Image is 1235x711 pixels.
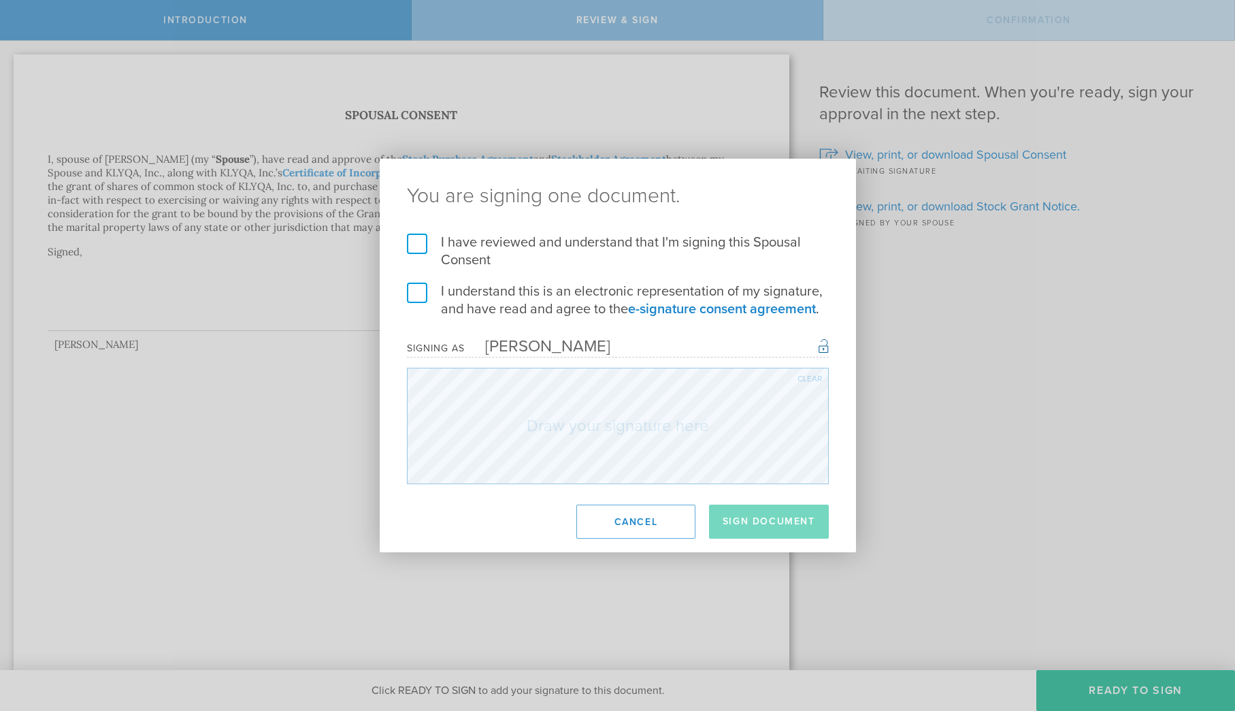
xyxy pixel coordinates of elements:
[1167,605,1235,670] div: 聊天小组件
[407,283,829,318] label: I understand this is an electronic representation of my signature, and have read and agree to the .
[407,186,829,206] ng-pluralize: You are signing one document.
[576,505,695,539] button: Cancel
[628,301,816,317] a: e-signature consent agreement
[407,234,829,269] label: I have reviewed and understand that I'm signing this Spousal Consent
[465,336,610,356] div: [PERSON_NAME]
[407,343,465,354] div: Signing as
[709,505,829,539] button: Sign Document
[1167,605,1235,670] iframe: Chat Widget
